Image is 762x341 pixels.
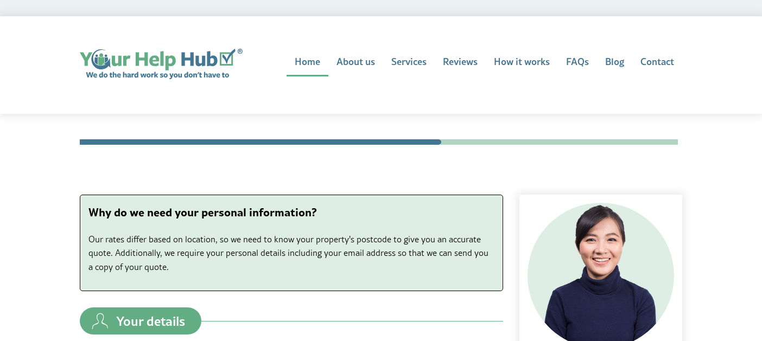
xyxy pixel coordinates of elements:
li: Time [499,139,560,145]
h1: Contact details [80,177,682,195]
li: Address [558,139,619,145]
a: Reviews [435,49,486,76]
a: Contact [632,49,682,76]
img: your-details.svg [88,309,112,333]
li: Contact [80,139,441,145]
p: Why do we need your personal information? [88,203,494,221]
a: FAQs [558,49,597,76]
li: Contractor [618,139,678,145]
a: Blog [597,49,632,76]
li: Quote [440,139,500,145]
a: Services [383,49,435,76]
a: How it works [486,49,558,76]
img: Your Help Hub logo [80,49,243,79]
a: Home [80,49,243,79]
a: Home [287,49,328,76]
span: Your details [116,314,185,327]
p: Our rates differ based on location, so we need to know your property's postcode to give you an ac... [88,233,494,274]
a: About us [328,49,383,76]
